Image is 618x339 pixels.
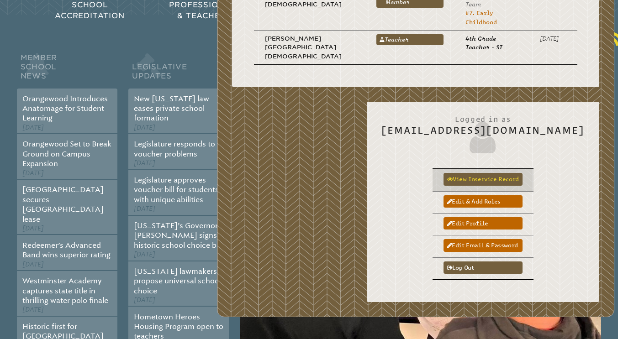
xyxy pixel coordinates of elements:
span: [DATE] [134,159,155,167]
span: [DATE] [22,261,44,268]
h2: Member School News [17,51,117,89]
a: Edit email & password [444,239,523,251]
span: [DATE] [134,205,155,213]
h2: Legislative Updates [128,51,229,89]
span: [DATE] [22,124,44,131]
span: [DATE] [22,306,44,313]
a: [US_STATE]’s Governor [PERSON_NAME] signs historic school choice bill [134,221,222,250]
span: [DATE] [134,296,155,304]
a: Log out [444,261,523,274]
span: [DATE] [134,124,155,131]
p: 4th Grade Teacher - SI [465,34,518,52]
a: Legislature responds to voucher problems [134,140,215,158]
span: School Accreditation [55,0,124,20]
a: [GEOGRAPHIC_DATA] secures [GEOGRAPHIC_DATA] lease [22,185,104,223]
span: Professional Development & Teacher Certification [169,0,302,20]
a: Legislature approves voucher bill for students with unique abilities [134,176,219,204]
span: [DATE] [134,250,155,258]
a: #7. Early Childhood [465,10,497,25]
p: [PERSON_NAME][GEOGRAPHIC_DATA][DEMOGRAPHIC_DATA] [265,34,354,61]
a: New [US_STATE] law eases private school formation [134,94,209,123]
a: Edit & add roles [444,195,523,208]
span: [DATE] [22,169,44,177]
p: [DATE] [540,34,566,43]
a: Edit profile [444,217,523,229]
a: Westminster Academy captures state title in thrilling water polo finale [22,276,108,305]
h2: [EMAIL_ADDRESS][DOMAIN_NAME] [381,110,585,156]
a: [US_STATE] lawmakers propose universal school choice [134,267,221,295]
a: View inservice record [444,173,523,185]
a: Redeemer’s Advanced Band wins superior rating [22,241,111,259]
a: Teacher [376,34,444,45]
a: Orangewood Set to Break Ground on Campus Expansion [22,140,111,168]
span: [DATE] [22,224,44,232]
a: Orangewood Introduces Anatomage for Student Learning [22,94,108,123]
span: Logged in as [381,110,585,125]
